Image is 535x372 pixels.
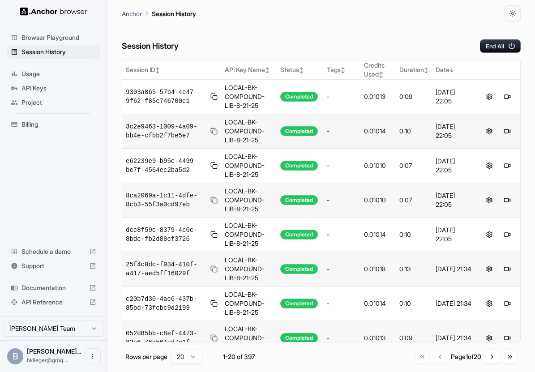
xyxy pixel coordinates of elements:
div: Support [7,259,100,273]
div: Schedule a demo [7,244,100,259]
div: Completed [280,161,318,171]
div: Completed [280,333,318,343]
div: [DATE] 22:05 [436,191,473,209]
span: c20b7d30-4ac6-437b-85bd-73fcbc9d2199 [126,295,207,312]
span: Schedule a demo [21,247,86,256]
td: LOCAL-BK-COMPOUND-LIB-8-21-25 [221,321,277,355]
td: LOCAL-BK-COMPOUND-LIB-8-21-25 [221,183,277,218]
td: LOCAL-BK-COMPOUND-LIB-8-21-25 [221,218,277,252]
div: 0:09 [399,92,428,101]
div: Project [7,95,100,110]
div: Status [280,65,320,74]
div: Documentation [7,281,100,295]
div: Session History [7,45,100,59]
span: ↕ [265,67,270,73]
button: End All [480,39,521,53]
span: ↕ [379,71,383,78]
div: 0.01013 [364,92,392,101]
div: Completed [280,264,318,274]
div: Duration [399,65,428,74]
span: ↕ [424,67,428,73]
span: 8ca2069a-1c11-4dfe-8cb3-55f3a0cd97eb [126,191,207,209]
div: 0:10 [399,127,428,136]
p: Rows per page [125,352,167,361]
div: - [327,230,357,239]
h6: Session History [122,40,179,53]
div: 0:07 [399,161,428,170]
div: Billing [7,117,100,132]
div: [DATE] 21:34 [436,334,473,342]
div: B [7,348,23,364]
span: Session History [21,47,96,56]
span: bklieger@groq.com [27,357,68,363]
div: 0:09 [399,334,428,342]
div: 0.01013 [364,334,392,342]
div: - [327,92,357,101]
span: Support [21,261,86,270]
div: Browser Playground [7,30,100,45]
div: - [327,196,357,205]
button: Open menu [85,348,101,364]
div: Completed [280,195,318,205]
span: Billing [21,120,96,129]
div: - [327,334,357,342]
div: - [327,127,357,136]
div: - [327,265,357,274]
div: Completed [280,299,318,308]
span: Usage [21,69,96,78]
div: - [327,161,357,170]
div: Usage [7,67,100,81]
div: Completed [280,230,318,239]
div: Credits Used [364,61,392,79]
span: ↕ [155,67,160,73]
span: Project [21,98,96,107]
span: ↕ [341,67,345,73]
div: 0.01010 [364,161,392,170]
span: Browser Playground [21,33,96,42]
td: LOCAL-BK-COMPOUND-LIB-8-21-25 [221,286,277,321]
span: 25f4c0dc-f934-410f-a417-aed5ff16029f [126,260,207,278]
td: LOCAL-BK-COMPOUND-LIB-8-21-25 [221,252,277,286]
div: 0.01010 [364,196,392,205]
p: Session History [152,9,196,18]
div: [DATE] 22:05 [436,122,473,140]
span: ↕ [299,67,304,73]
span: ↓ [449,67,454,73]
p: Anchor [122,9,142,18]
span: 9303a865-57b4-4e47-9f62-f85c746700c1 [126,88,207,106]
div: [DATE] 21:34 [436,265,473,274]
div: API Key Name [225,65,274,74]
div: API Reference [7,295,100,309]
div: 0.01018 [364,265,392,274]
div: Date [436,65,473,74]
td: LOCAL-BK-COMPOUND-LIB-8-21-25 [221,80,277,114]
td: LOCAL-BK-COMPOUND-LIB-8-21-25 [221,149,277,183]
img: Anchor Logo [20,7,87,16]
div: 0:10 [399,230,428,239]
div: Completed [280,126,318,136]
span: API Keys [21,84,96,93]
span: API Reference [21,298,86,307]
div: [DATE] 22:05 [436,226,473,244]
div: [DATE] 21:34 [436,299,473,308]
td: LOCAL-BK-COMPOUND-LIB-8-21-25 [221,114,277,149]
div: 0.01014 [364,230,392,239]
div: 0:07 [399,196,428,205]
div: Session ID [126,65,218,74]
span: e62239e9-b95c-4499-be7f-4564ec2ba5d2 [126,157,207,175]
div: 0.01014 [364,127,392,136]
div: [DATE] 22:05 [436,88,473,106]
div: Tags [327,65,357,74]
div: [DATE] 22:05 [436,157,473,175]
span: 052d85bb-c8ef-4473-82e6-76a564ed7e1f [126,329,207,347]
div: Completed [280,92,318,102]
div: Page 1 of 20 [451,352,481,361]
nav: breadcrumb [122,9,196,18]
div: API Keys [7,81,100,95]
span: Benjamin Klieger [27,347,81,355]
div: 0:13 [399,265,428,274]
span: Documentation [21,283,86,292]
span: 3c2e9463-1009-4a09-bb4e-cfbb2f7be5e7 [126,122,207,140]
div: 0:10 [399,299,428,308]
div: 0.01014 [364,299,392,308]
